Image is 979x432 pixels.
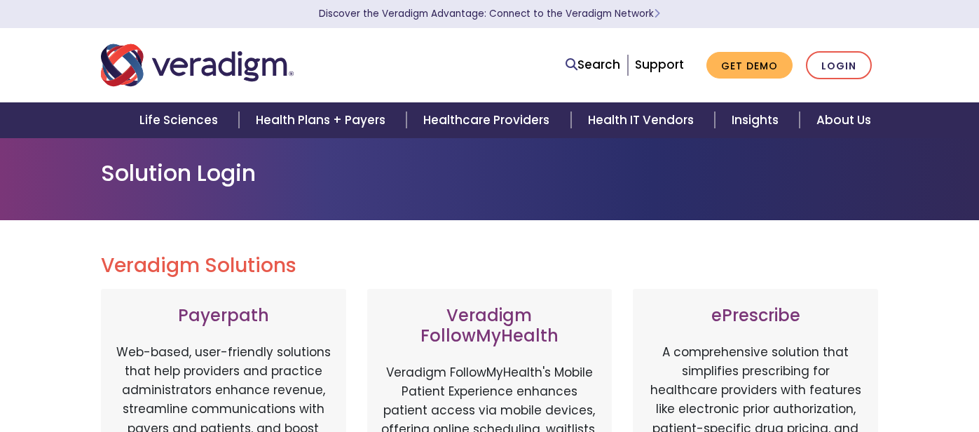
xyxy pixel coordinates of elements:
[123,102,239,138] a: Life Sciences
[239,102,406,138] a: Health Plans + Payers
[101,160,879,187] h1: Solution Login
[101,254,879,278] h2: Veradigm Solutions
[706,52,793,79] a: Get Demo
[571,102,715,138] a: Health IT Vendors
[101,42,294,88] img: Veradigm logo
[319,7,660,20] a: Discover the Veradigm Advantage: Connect to the Veradigm NetworkLearn More
[654,7,660,20] span: Learn More
[806,51,872,80] a: Login
[635,56,684,73] a: Support
[715,102,800,138] a: Insights
[406,102,570,138] a: Healthcare Providers
[566,55,620,74] a: Search
[800,102,888,138] a: About Us
[381,306,598,346] h3: Veradigm FollowMyHealth
[647,306,864,326] h3: ePrescribe
[115,306,332,326] h3: Payerpath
